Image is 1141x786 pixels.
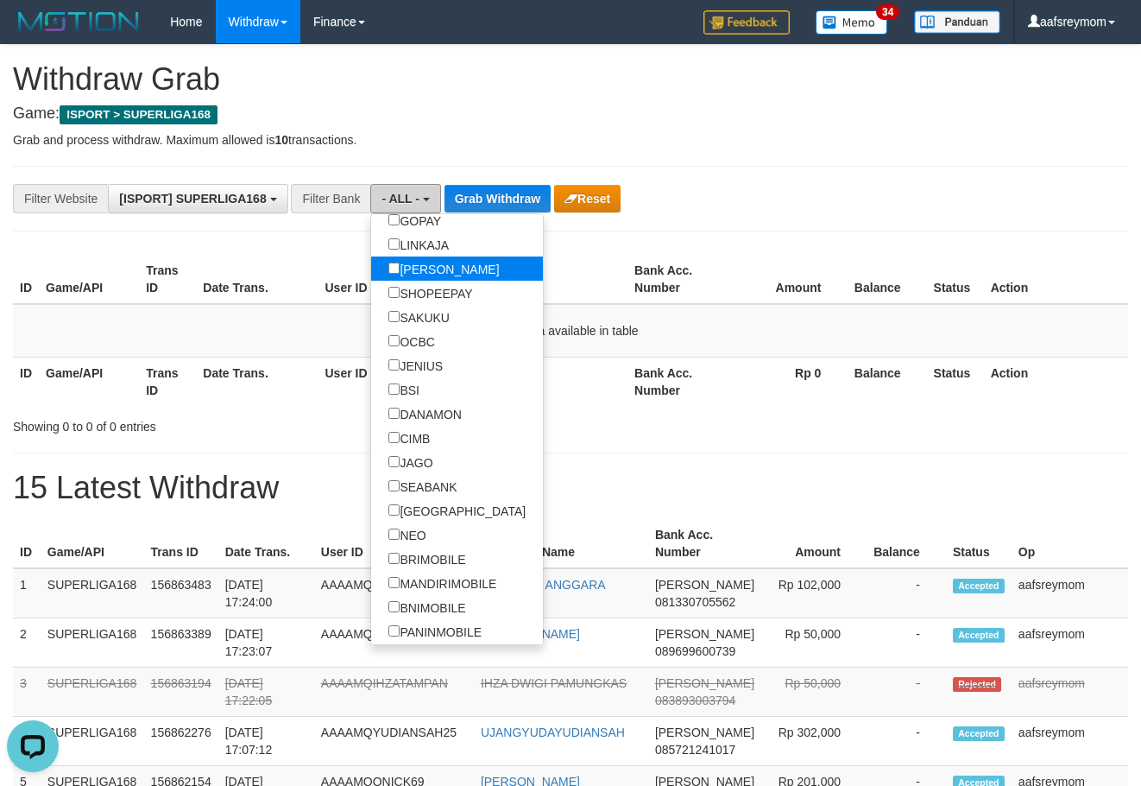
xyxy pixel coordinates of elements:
td: [DATE] 17:22:05 [218,668,314,717]
th: Balance [847,357,926,406]
td: AAAAMQIHZATAMPAN [314,668,474,717]
label: PANINMOBILE [371,619,499,643]
td: AAAAMQALDETRA1 [314,618,474,668]
label: SEABANK [371,474,474,498]
th: Rp 0 [728,357,847,406]
div: Filter Bank [291,184,370,213]
label: DANAMON [371,402,479,426]
input: BNIMOBILE [388,601,400,612]
td: aafsreymom [1012,668,1128,717]
td: 1 [13,568,41,618]
a: IHZA DWIGI PAMUNGKAS [481,676,627,690]
label: BSI [371,377,437,402]
a: UJANGYUDAYUDIANSAH [481,726,625,739]
input: DANAMON [388,408,400,419]
input: CIMB [388,432,400,443]
td: SUPERLIGA168 [41,568,144,618]
td: Rp 102,000 [761,568,867,618]
img: Feedback.jpg [703,10,790,35]
td: - [867,717,946,766]
th: User ID [318,357,440,406]
th: User ID [318,255,440,304]
th: Date Trans. [196,357,318,406]
input: PANINMOBILE [388,625,400,637]
td: - [867,618,946,668]
span: [ISPORT] SUPERLIGA168 [119,192,266,206]
td: - [867,668,946,717]
span: Copy 081330705562 to clipboard [655,595,735,609]
input: BSI [388,383,400,395]
button: Grab Withdraw [444,185,551,212]
th: ID [13,357,39,406]
input: BRIMOBILE [388,553,400,564]
th: ID [13,255,39,304]
label: MANDIRIMOBILE [371,571,514,595]
label: JENIUS [371,353,460,377]
td: 156863389 [144,618,218,668]
button: Reset [554,185,621,212]
span: Accepted [953,579,1005,593]
input: [PERSON_NAME] [388,263,400,274]
div: Filter Website [13,184,108,213]
label: CIMB [371,426,447,450]
span: - ALL - [381,192,419,206]
span: [PERSON_NAME] [655,578,754,592]
td: AAAAMQSARUNG123 [314,568,474,618]
input: GOPAY [388,214,400,225]
span: [PERSON_NAME] [655,726,754,739]
th: Trans ID [144,519,218,568]
th: Date Trans. [218,519,314,568]
th: Action [984,255,1128,304]
input: LINKAJA [388,238,400,250]
label: BRIMOBILE [371,547,482,571]
button: - ALL - [370,184,440,213]
span: Accepted [953,726,1005,741]
label: BNIMOBILE [371,595,482,619]
img: MOTION_logo.png [13,9,144,35]
td: Rp 50,000 [761,618,867,668]
td: SUPERLIGA168 [41,618,144,668]
td: [DATE] 17:07:12 [218,717,314,766]
img: panduan.png [914,10,1000,34]
td: SUPERLIGA168 [41,717,144,766]
th: Game/API [39,357,139,406]
label: SAKUKU [371,305,467,329]
td: aafsreymom [1012,717,1128,766]
td: Rp 50,000 [761,668,867,717]
span: [PERSON_NAME] [655,627,754,641]
th: Balance [847,255,926,304]
label: GOPAY [371,208,458,232]
td: 2 [13,618,41,668]
span: Rejected [953,677,1001,692]
th: Status [946,519,1012,568]
label: [GEOGRAPHIC_DATA] [371,498,543,523]
input: SEABANK [388,480,400,491]
input: JENIUS [388,359,400,371]
input: NEO [388,529,400,540]
th: Balance [867,519,946,568]
div: Showing 0 to 0 of 0 entries [13,411,463,435]
td: - [867,568,946,618]
h1: Withdraw Grab [13,62,1128,97]
th: Trans ID [139,357,196,406]
label: JAGO [371,450,450,474]
th: Op [1012,519,1128,568]
th: Action [984,357,1128,406]
td: 156863483 [144,568,218,618]
th: Bank Acc. Number [627,255,728,304]
td: [DATE] 17:23:07 [218,618,314,668]
td: Rp 302,000 [761,717,867,766]
strong: 10 [274,133,288,147]
th: Bank Acc. Name [474,519,648,568]
input: OCBC [388,335,400,346]
td: 156862276 [144,717,218,766]
td: No data available in table [13,304,1128,358]
th: Date Trans. [196,255,318,304]
th: ID [13,519,41,568]
label: LINKAJA [371,232,466,257]
span: Accepted [953,628,1005,643]
label: SINARMASMOBILE [371,643,526,668]
span: Copy 085721241017 to clipboard [655,743,735,757]
span: Copy 089699600739 to clipboard [655,644,735,658]
input: JAGO [388,456,400,467]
